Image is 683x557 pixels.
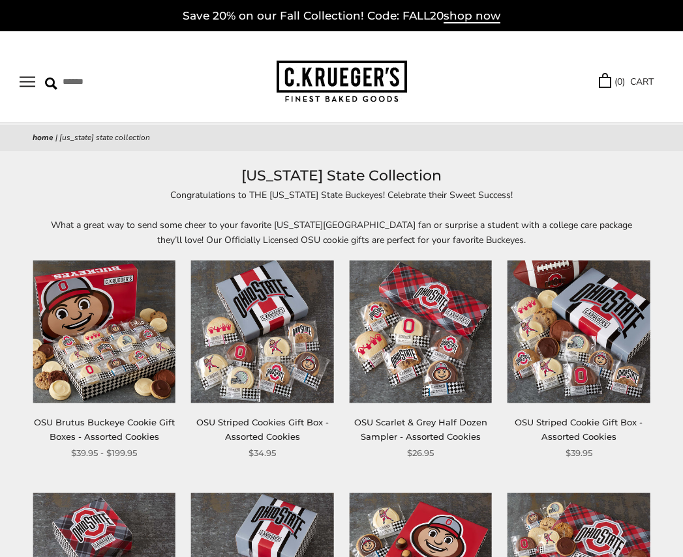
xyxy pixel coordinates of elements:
a: OSU Brutus Buckeye Cookie Gift Boxes - Assorted Cookies [34,417,175,441]
span: [US_STATE] State Collection [59,132,150,143]
span: $26.95 [407,446,434,460]
img: OSU Brutus Buckeye Cookie Gift Boxes - Assorted Cookies [33,261,175,403]
p: What a great way to send some cheer to your favorite [US_STATE][GEOGRAPHIC_DATA] fan or surprise ... [42,218,642,248]
a: Home [33,132,53,143]
span: $39.95 - $199.95 [71,446,137,460]
a: OSU Striped Cookie Gift Box - Assorted Cookies [515,417,643,441]
span: shop now [444,9,500,23]
span: $34.95 [249,446,276,460]
nav: breadcrumbs [33,132,650,145]
span: $39.95 [566,446,592,460]
img: C.KRUEGER'S [277,61,407,103]
img: Search [45,78,57,90]
span: | [55,132,57,143]
h1: [US_STATE] State Collection [33,164,650,188]
button: Open navigation [20,76,35,87]
a: (0) CART [599,74,654,89]
a: Save 20% on our Fall Collection! Code: FALL20shop now [183,9,500,23]
input: Search [45,72,173,92]
img: OSU Striped Cookie Gift Box - Assorted Cookies [508,261,650,403]
img: OSU Scarlet & Grey Half Dozen Sampler - Assorted Cookies [349,261,492,403]
a: OSU Scarlet & Grey Half Dozen Sampler - Assorted Cookies [354,417,487,441]
img: OSU Striped Cookies Gift Box - Assorted Cookies [191,261,334,403]
a: OSU Striped Cookies Gift Box - Assorted Cookies [196,417,329,441]
p: Congratulations to THE [US_STATE] State Buckeyes! Celebrate their Sweet Success! [42,188,642,203]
